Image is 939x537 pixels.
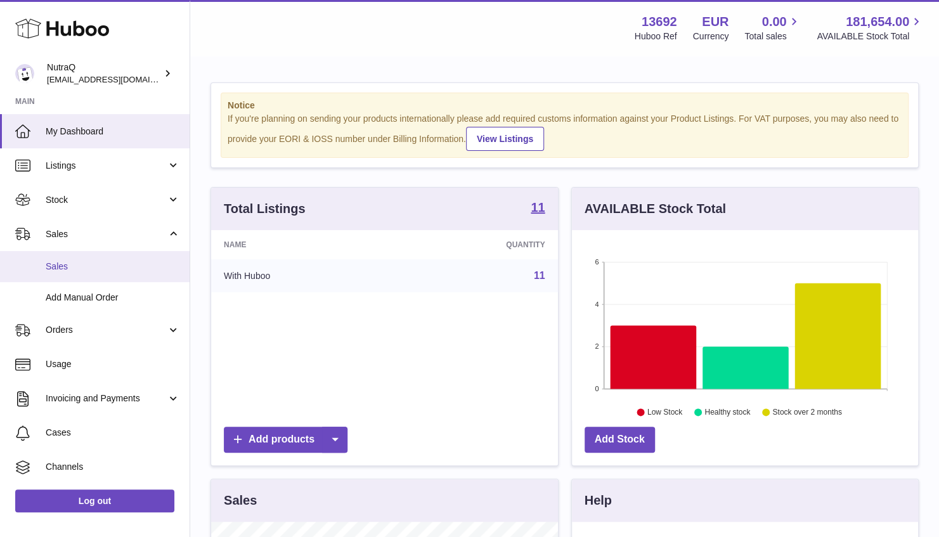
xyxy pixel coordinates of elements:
[595,385,599,392] text: 0
[704,408,751,417] text: Healthy stock
[762,13,787,30] span: 0.00
[15,64,34,83] img: log@nutraq.com
[595,342,599,350] text: 2
[46,358,180,370] span: Usage
[47,61,161,86] div: NutraQ
[647,408,682,417] text: Low Stock
[224,492,257,509] h3: Sales
[46,392,167,404] span: Invoicing and Payments
[642,13,677,30] strong: 13692
[46,160,167,172] span: Listings
[531,201,545,214] strong: 11
[702,13,729,30] strong: EUR
[595,301,599,308] text: 4
[466,127,544,151] a: View Listings
[585,427,655,453] a: Add Stock
[744,30,801,42] span: Total sales
[394,230,557,259] th: Quantity
[46,194,167,206] span: Stock
[46,461,180,473] span: Channels
[534,270,545,281] a: 11
[224,427,347,453] a: Add products
[224,200,306,217] h3: Total Listings
[531,201,545,216] a: 11
[46,126,180,138] span: My Dashboard
[46,324,167,336] span: Orders
[46,292,180,304] span: Add Manual Order
[211,230,394,259] th: Name
[211,259,394,292] td: With Huboo
[46,261,180,273] span: Sales
[693,30,729,42] div: Currency
[228,113,902,151] div: If you're planning on sending your products internationally please add required customs informati...
[635,30,677,42] div: Huboo Ref
[47,74,186,84] span: [EMAIL_ADDRESS][DOMAIN_NAME]
[846,13,909,30] span: 181,654.00
[585,200,726,217] h3: AVAILABLE Stock Total
[228,100,902,112] strong: Notice
[744,13,801,42] a: 0.00 Total sales
[595,258,599,266] text: 6
[817,13,924,42] a: 181,654.00 AVAILABLE Stock Total
[585,492,612,509] h3: Help
[772,408,841,417] text: Stock over 2 months
[46,228,167,240] span: Sales
[817,30,924,42] span: AVAILABLE Stock Total
[46,427,180,439] span: Cases
[15,489,174,512] a: Log out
